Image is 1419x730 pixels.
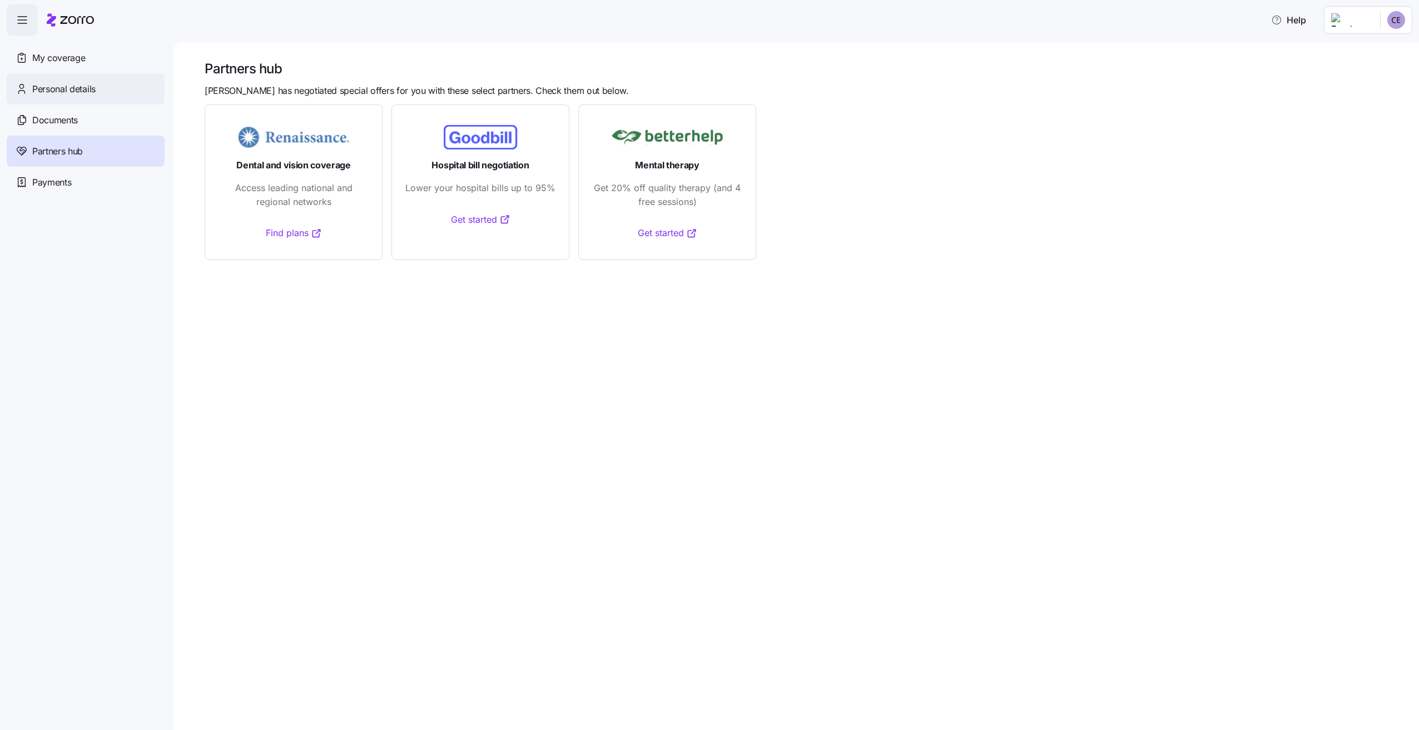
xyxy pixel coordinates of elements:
button: Help [1262,9,1315,31]
span: [PERSON_NAME] has negotiated special offers for you with these select partners. Check them out be... [205,84,629,98]
span: Get 20% off quality therapy (and 4 free sessions) [592,181,742,209]
a: Documents [7,104,165,136]
span: My coverage [32,51,85,65]
img: Employer logo [1331,13,1371,27]
a: Get started [638,226,697,240]
span: Dental and vision coverage [236,158,351,172]
span: Help [1271,13,1306,27]
span: Hospital bill negotiation [431,158,529,172]
span: Access leading national and regional networks [219,181,369,209]
span: Partners hub [32,144,83,158]
span: Lower your hospital bills up to 95% [405,181,555,195]
a: Find plans [266,226,322,240]
a: My coverage [7,42,165,73]
h1: Partners hub [205,60,1403,77]
span: Mental therapy [635,158,699,172]
span: Documents [32,113,78,127]
a: Get started [451,213,510,227]
img: 1324de6f1632b552e05b87934a112819 [1387,11,1405,29]
span: Personal details [32,82,96,96]
a: Personal details [7,73,165,104]
span: Payments [32,176,71,189]
a: Payments [7,167,165,198]
a: Partners hub [7,136,165,167]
